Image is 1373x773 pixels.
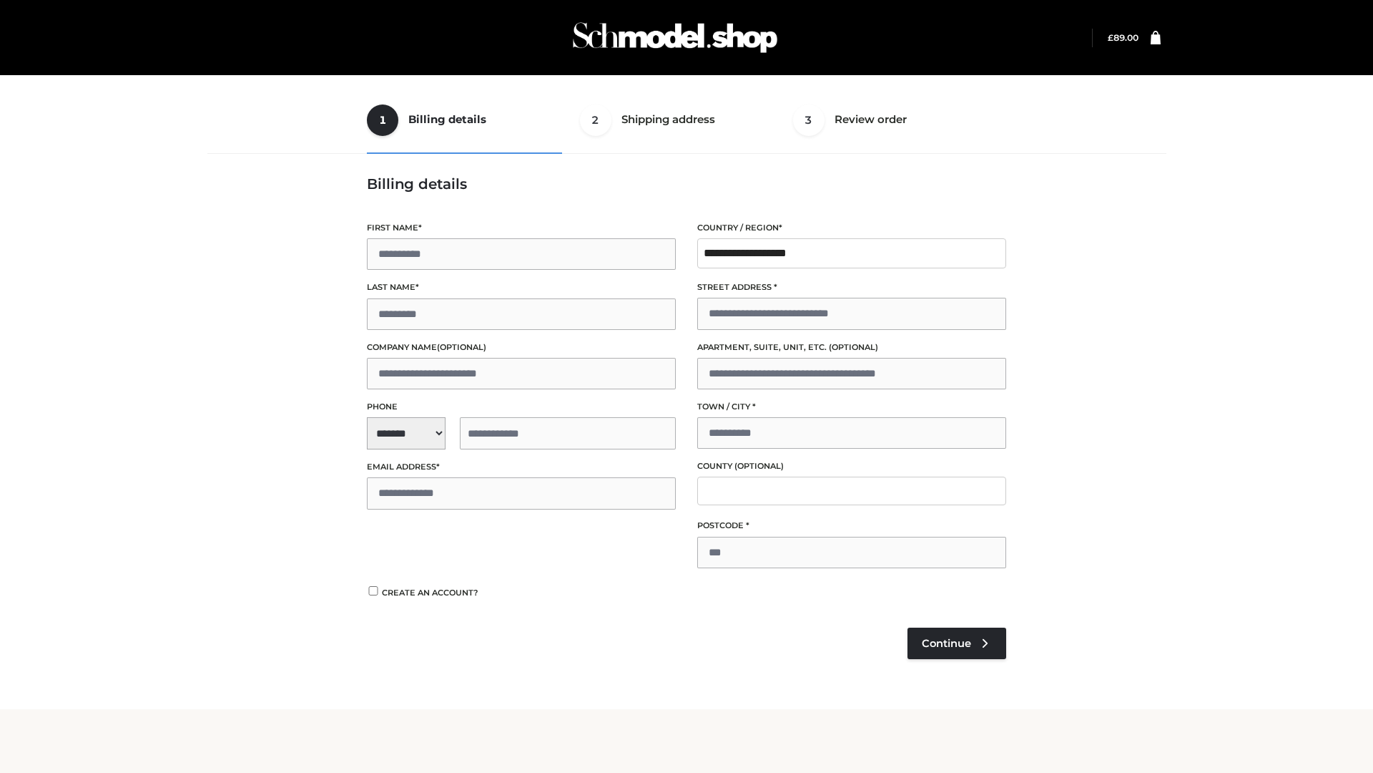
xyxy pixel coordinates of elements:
[367,460,676,474] label: Email address
[1108,32,1138,43] bdi: 89.00
[1108,32,1138,43] a: £89.00
[437,342,486,352] span: (optional)
[367,341,676,354] label: Company name
[697,221,1006,235] label: Country / Region
[697,341,1006,354] label: Apartment, suite, unit, etc.
[1108,32,1113,43] span: £
[697,400,1006,414] label: Town / City
[367,221,676,235] label: First name
[829,342,878,352] span: (optional)
[382,588,478,598] span: Create an account?
[922,637,971,650] span: Continue
[907,628,1006,659] a: Continue
[697,460,1006,473] label: County
[367,586,380,595] input: Create an account?
[697,519,1006,533] label: Postcode
[367,400,676,414] label: Phone
[734,461,784,471] span: (optional)
[367,175,1006,193] h3: Billing details
[697,281,1006,294] label: Street address
[367,281,676,294] label: Last name
[568,9,782,66] img: Schmodel Admin 964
